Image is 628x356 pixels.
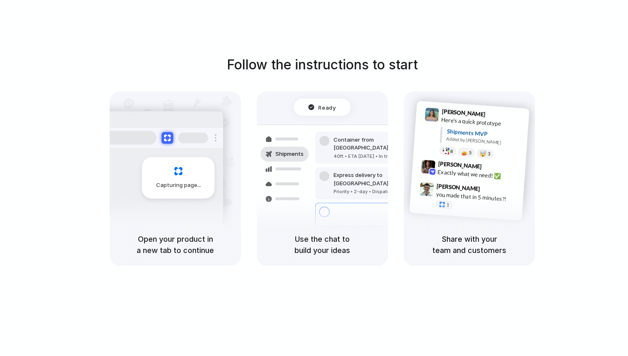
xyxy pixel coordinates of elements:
[436,190,519,204] div: you made that in 5 minutes?!
[267,233,378,256] h5: Use the chat to build your ideas
[446,135,523,147] div: Added by [PERSON_NAME]
[334,136,423,152] div: Container from [GEOGRAPHIC_DATA]
[446,127,523,140] div: Shipments MVP
[484,163,501,173] span: 9:42 AM
[488,151,491,156] span: 3
[334,188,423,195] div: Priority • 2-day • Dispatched
[446,203,449,207] span: 1
[319,103,336,111] span: Ready
[438,159,482,171] span: [PERSON_NAME]
[437,181,481,193] span: [PERSON_NAME]
[483,185,500,195] span: 9:47 AM
[450,149,453,153] span: 8
[488,110,505,120] span: 9:41 AM
[120,233,231,256] h5: Open your product in a new tab to continue
[275,150,304,158] span: Shipments
[469,150,472,155] span: 5
[334,153,423,160] div: 40ft • ETA [DATE] • In transit
[437,167,520,182] div: Exactly what we need! ✅
[156,181,202,189] span: Capturing page
[442,107,486,119] span: [PERSON_NAME]
[227,55,418,75] h1: Follow the instructions to start
[480,150,487,157] div: 🤯
[334,171,423,187] div: Express delivery to [GEOGRAPHIC_DATA]
[414,233,525,256] h5: Share with your team and customers
[441,115,524,129] div: Here's a quick prototype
